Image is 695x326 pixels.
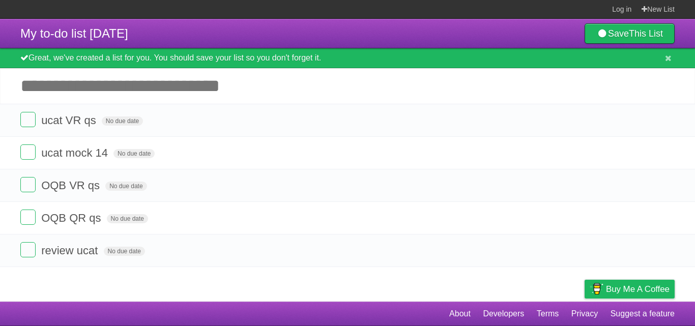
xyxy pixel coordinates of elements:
span: ucat mock 14 [41,146,110,159]
span: review ucat [41,244,100,257]
span: OQB QR qs [41,212,103,224]
label: Done [20,242,36,257]
label: Done [20,177,36,192]
span: OQB VR qs [41,179,102,192]
a: Buy me a coffee [585,280,675,299]
a: Suggest a feature [611,304,675,323]
a: Privacy [571,304,598,323]
a: About [449,304,471,323]
img: Buy me a coffee [590,280,603,298]
a: Developers [483,304,524,323]
a: Terms [537,304,559,323]
span: No due date [107,214,148,223]
a: SaveThis List [585,23,675,44]
span: ucat VR qs [41,114,99,127]
label: Done [20,144,36,160]
span: Buy me a coffee [606,280,670,298]
span: No due date [113,149,155,158]
span: No due date [104,247,145,256]
span: No due date [102,116,143,126]
span: No due date [105,182,147,191]
label: Done [20,112,36,127]
span: My to-do list [DATE] [20,26,128,40]
label: Done [20,210,36,225]
b: This List [629,28,663,39]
